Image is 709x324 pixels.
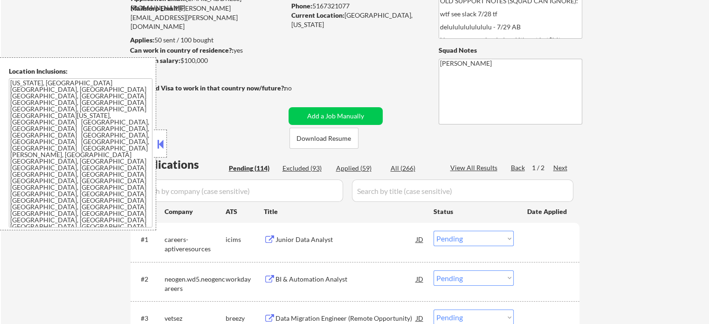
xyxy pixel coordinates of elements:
div: View All Results [450,163,500,172]
div: BI & Automation Analyst [275,275,416,284]
strong: Can work in country of residence?: [130,46,234,54]
button: Download Resume [289,128,358,149]
div: Date Applied [527,207,568,216]
div: Data Migration Engineer (Remote Opportunity) [275,314,416,323]
strong: Minimum salary: [130,56,180,64]
div: Pending (114) [229,164,275,173]
div: 1 / 2 [532,163,553,172]
div: Back [511,163,526,172]
div: 5167321077 [291,1,423,11]
input: Search by title (case sensitive) [352,179,573,202]
strong: Mailslurp Email: [131,4,179,12]
strong: Current Location: [291,11,344,19]
div: yes [130,46,282,55]
div: vetsez [165,314,226,323]
div: Status [434,203,514,220]
div: neogen.wd5.neogencareers [165,275,226,293]
div: workday [226,275,264,284]
div: #3 [141,314,157,323]
strong: Phone: [291,2,312,10]
div: Excluded (93) [282,164,329,173]
button: Add a Job Manually [289,107,383,125]
div: [PERSON_NAME][EMAIL_ADDRESS][PERSON_NAME][DOMAIN_NAME] [131,4,285,31]
div: Location Inclusions: [9,67,152,76]
div: #2 [141,275,157,284]
div: no [284,83,311,93]
div: Company [165,207,226,216]
div: Title [264,207,425,216]
div: #1 [141,235,157,244]
div: Squad Notes [439,46,582,55]
div: Next [553,163,568,172]
div: 50 sent / 100 bought [130,35,285,45]
div: JD [415,231,425,248]
div: icims [226,235,264,244]
strong: Applies: [130,36,154,44]
div: careers-aptiveresources [165,235,226,253]
div: JD [415,270,425,287]
div: Applications [133,159,226,170]
div: [GEOGRAPHIC_DATA], [US_STATE] [291,11,423,29]
div: Applied (59) [336,164,383,173]
div: ATS [226,207,264,216]
input: Search by company (case sensitive) [133,179,343,202]
div: breezy [226,314,264,323]
div: Junior Data Analyst [275,235,416,244]
div: All (266) [391,164,437,173]
div: $100,000 [130,56,285,65]
strong: Will need Visa to work in that country now/future?: [131,84,286,92]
